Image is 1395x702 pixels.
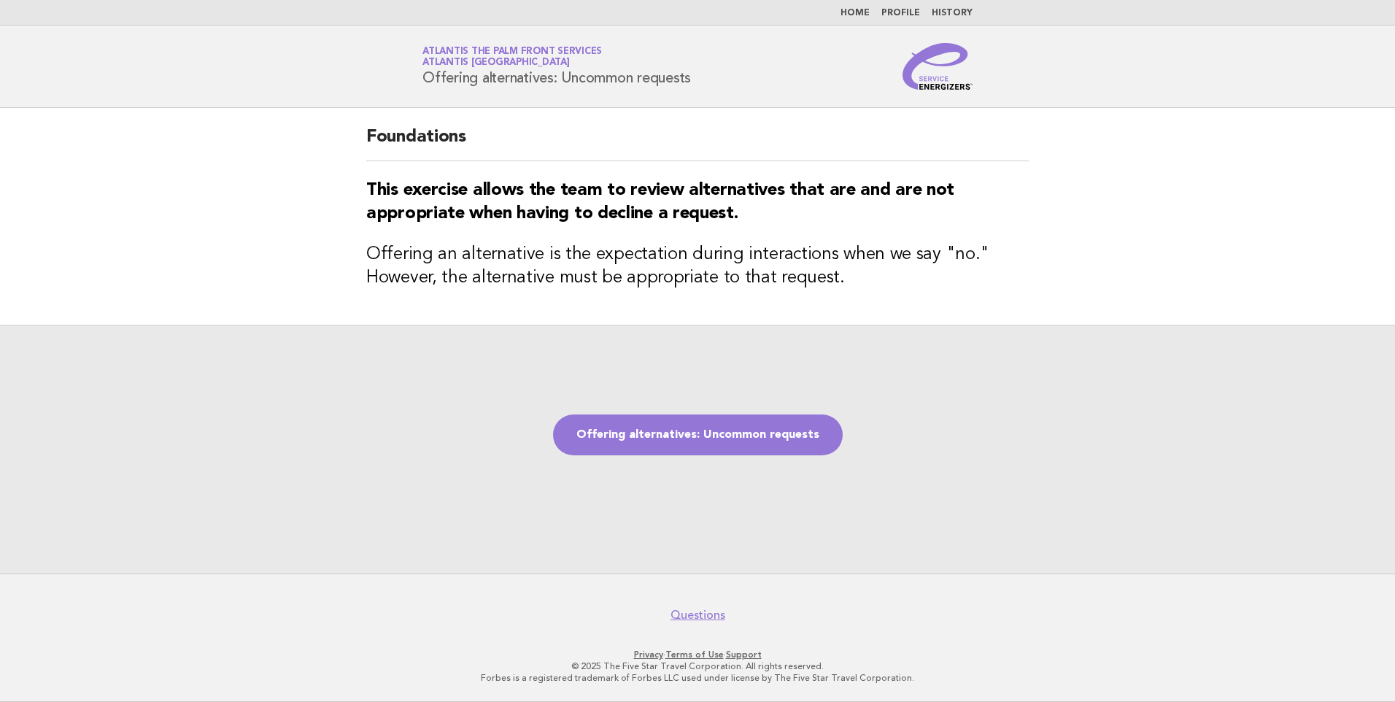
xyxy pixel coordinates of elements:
[671,608,725,622] a: Questions
[422,58,570,68] span: Atlantis [GEOGRAPHIC_DATA]
[251,660,1144,672] p: © 2025 The Five Star Travel Corporation. All rights reserved.
[726,649,762,660] a: Support
[881,9,920,18] a: Profile
[932,9,973,18] a: History
[366,182,954,223] strong: This exercise allows the team to review alternatives that are and are not appropriate when having...
[366,126,1029,161] h2: Foundations
[422,47,691,85] h1: Offering alternatives: Uncommon requests
[251,672,1144,684] p: Forbes is a registered trademark of Forbes LLC used under license by The Five Star Travel Corpora...
[251,649,1144,660] p: · ·
[366,243,1029,290] h3: Offering an alternative is the expectation during interactions when we say "no." However, the alt...
[553,414,843,455] a: Offering alternatives: Uncommon requests
[665,649,724,660] a: Terms of Use
[634,649,663,660] a: Privacy
[903,43,973,90] img: Service Energizers
[841,9,870,18] a: Home
[422,47,602,67] a: Atlantis The Palm Front ServicesAtlantis [GEOGRAPHIC_DATA]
